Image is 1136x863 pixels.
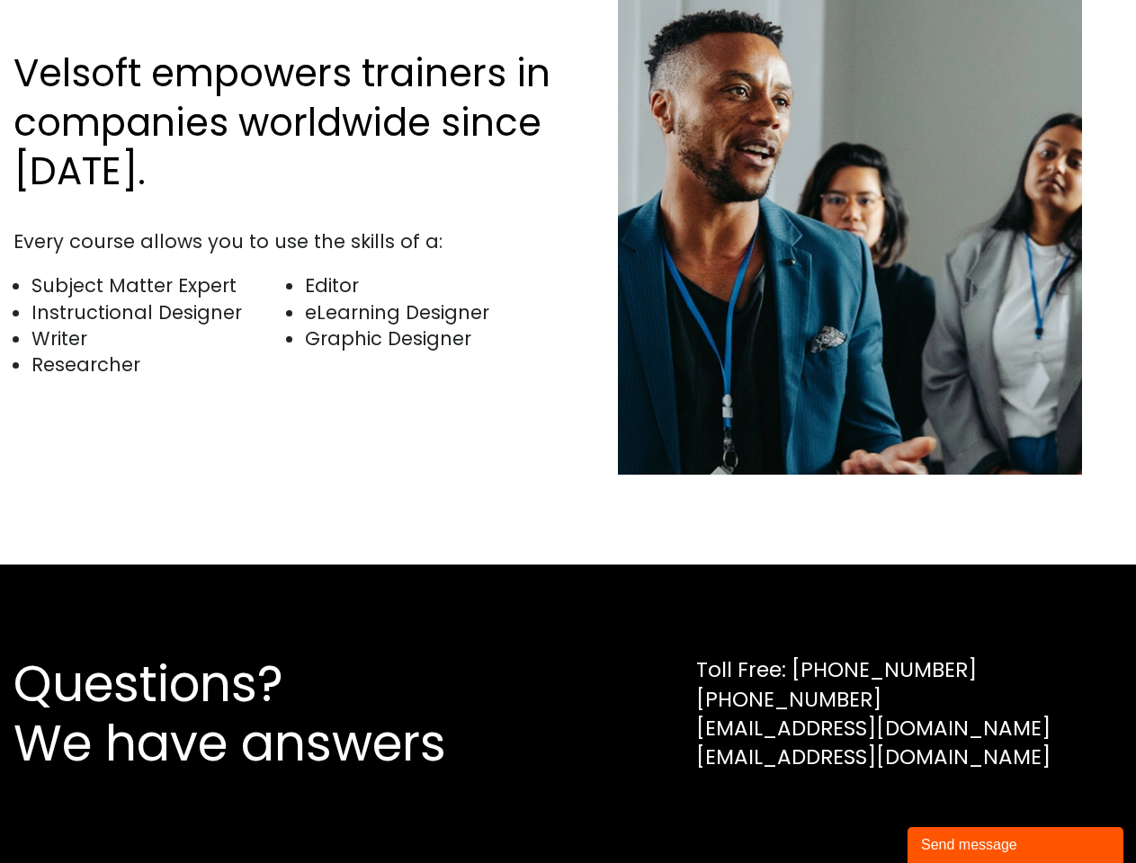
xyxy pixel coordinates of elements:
[13,49,559,197] h2: Velsoft empowers trainers in companies worldwide since [DATE].
[305,325,559,351] li: Graphic Designer
[305,299,559,325] li: eLearning Designer
[305,272,559,298] li: Editor
[696,655,1051,771] div: Toll Free: [PHONE_NUMBER] [PHONE_NUMBER] [EMAIL_ADDRESS][DOMAIN_NAME] [EMAIL_ADDRESS][DOMAIN_NAME]
[13,654,511,773] h2: Questions? We have answers
[31,272,286,298] li: Subject Matter Expert
[31,351,286,378] li: Researcher
[31,299,286,325] li: Instructional Designer
[13,228,559,254] div: Every course allows you to use the skills of a:
[908,823,1127,863] iframe: chat widget
[31,325,286,351] li: Writer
